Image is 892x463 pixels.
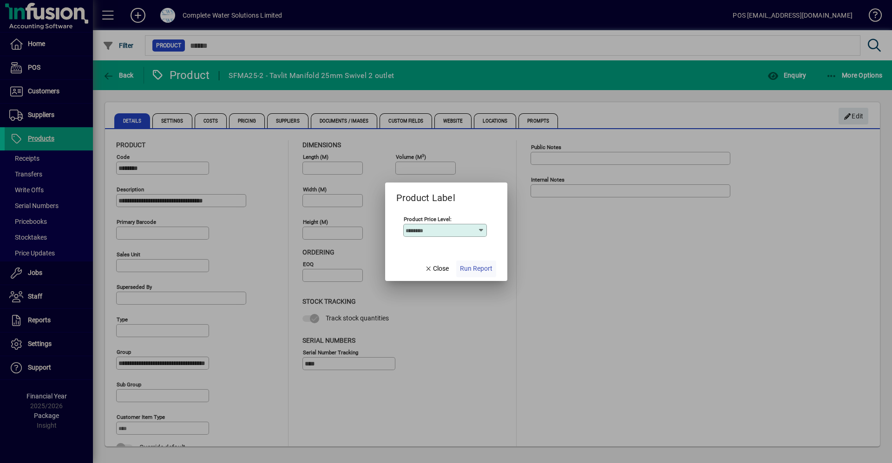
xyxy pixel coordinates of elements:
[385,183,466,205] h2: Product Label
[460,264,492,274] span: Run Report
[404,215,452,222] mat-label: Product Price Level:
[425,264,449,274] span: Close
[421,261,453,277] button: Close
[456,261,496,277] button: Run Report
